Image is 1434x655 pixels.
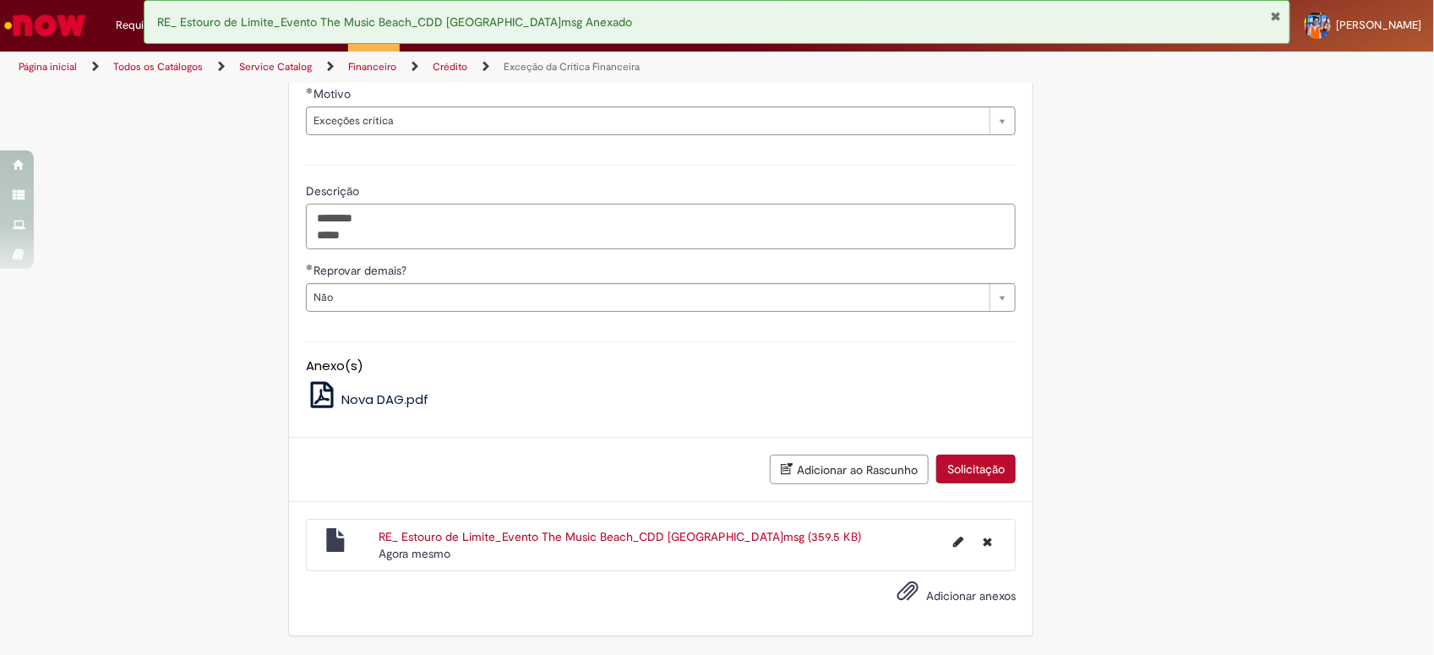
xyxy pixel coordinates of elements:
a: Service Catalog [239,60,312,74]
a: Página inicial [19,60,77,74]
a: Nova DAG.pdf [306,390,428,408]
time: 01/10/2025 13:11:42 [379,546,450,561]
span: Agora mesmo [379,546,450,561]
button: Solicitação [936,455,1016,483]
button: Excluir RE_ Estouro de Limite_Evento The Music Beach_CDD Uberlândia.msg [973,528,1002,555]
span: Não [314,284,981,311]
span: Requisições [116,17,175,34]
span: Descrição [306,183,363,199]
span: [PERSON_NAME] [1336,18,1421,32]
button: Editar nome de arquivo RE_ Estouro de Limite_Evento The Music Beach_CDD Uberlândia.msg [943,528,973,555]
button: Fechar Notificação [1270,9,1281,23]
span: Obrigatório Preenchido [306,87,314,94]
span: Obrigatório Preenchido [306,264,314,270]
a: RE_ Estouro de Limite_Evento The Music Beach_CDD [GEOGRAPHIC_DATA]msg (359.5 KB) [379,529,861,544]
span: Reprovar demais? [314,263,410,278]
button: Adicionar anexos [892,576,923,614]
span: Nova DAG.pdf [341,390,428,408]
a: Crédito [433,60,467,74]
a: Todos os Catálogos [113,60,203,74]
a: Exceção da Crítica Financeira [504,60,640,74]
h5: Anexo(s) [306,359,1016,374]
span: Exceções crítica [314,107,981,134]
span: Motivo [314,86,354,101]
ul: Trilhas de página [13,52,943,83]
textarea: Descrição [306,204,1016,250]
span: Adicionar anexos [926,588,1016,603]
a: Financeiro [348,60,396,74]
img: ServiceNow [2,8,89,42]
span: RE_ Estouro de Limite_Evento The Music Beach_CDD [GEOGRAPHIC_DATA]msg Anexado [157,14,633,30]
button: Adicionar ao Rascunho [770,455,929,484]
